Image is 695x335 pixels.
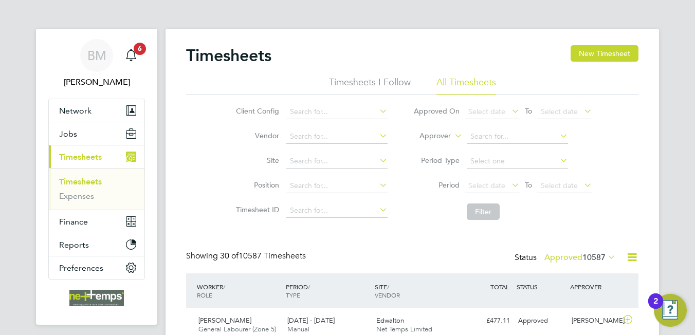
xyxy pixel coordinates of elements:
span: [DATE] - [DATE] [287,316,335,325]
span: General Labourer (Zone 5) [198,325,276,333]
div: 2 [653,301,658,314]
a: 6 [121,39,141,72]
input: Search for... [286,154,388,169]
span: ROLE [197,291,212,299]
div: APPROVER [568,277,621,296]
img: net-temps-logo-retina.png [69,290,124,306]
span: VENDOR [375,291,400,299]
span: / [223,283,225,291]
div: WORKER [194,277,283,304]
span: 6 [134,43,146,55]
button: Finance [49,210,144,233]
input: Select one [467,154,568,169]
button: Timesheets [49,145,144,168]
span: 30 of [220,251,239,261]
a: BM[PERSON_NAME] [48,39,145,88]
span: 10587 Timesheets [220,251,306,261]
button: New Timesheet [571,45,638,62]
span: To [522,104,535,118]
label: Vendor [233,131,279,140]
label: Approved [544,252,616,263]
span: Select date [541,107,578,116]
div: Timesheets [49,168,144,210]
div: SITE [372,277,461,304]
span: Preferences [59,263,103,273]
div: £477.11 [461,312,514,329]
span: Select date [541,181,578,190]
button: Jobs [49,122,144,145]
div: [PERSON_NAME] [568,312,621,329]
a: Go to home page [48,290,145,306]
span: Network [59,106,92,116]
label: Approved On [413,106,460,116]
span: BM [87,49,106,62]
input: Search for... [467,129,568,144]
button: Open Resource Center, 2 new notifications [654,294,687,327]
input: Search for... [286,129,388,144]
li: Timesheets I Follow [329,76,411,95]
span: Select date [468,181,505,190]
div: PERIOD [283,277,372,304]
span: TOTAL [490,283,509,291]
a: Expenses [59,191,94,201]
span: Edwalton [376,316,404,325]
input: Search for... [286,179,388,193]
span: Jobs [59,129,77,139]
h2: Timesheets [186,45,271,66]
span: / [387,283,389,291]
span: / [308,283,310,291]
div: STATUS [514,277,568,296]
label: Site [233,156,279,165]
span: Brooke Morley [48,76,145,88]
input: Search for... [286,203,388,218]
li: All Timesheets [436,76,496,95]
button: Reports [49,233,144,256]
nav: Main navigation [36,29,157,325]
span: Manual [287,325,309,333]
span: [PERSON_NAME] [198,316,251,325]
span: To [522,178,535,192]
button: Preferences [49,256,144,279]
button: Network [49,99,144,122]
span: Finance [59,217,88,227]
button: Filter [467,203,500,220]
span: Select date [468,107,505,116]
span: TYPE [286,291,300,299]
span: Net Temps Limited [376,325,432,333]
label: Period Type [413,156,460,165]
div: Approved [514,312,568,329]
div: Status [515,251,618,265]
label: Position [233,180,279,190]
a: Timesheets [59,177,102,187]
span: Reports [59,240,89,250]
div: Showing [186,251,308,262]
label: Approver [405,131,451,141]
span: Timesheets [59,152,102,162]
label: Period [413,180,460,190]
label: Client Config [233,106,279,116]
label: Timesheet ID [233,205,279,214]
span: 10587 [582,252,606,263]
input: Search for... [286,105,388,119]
